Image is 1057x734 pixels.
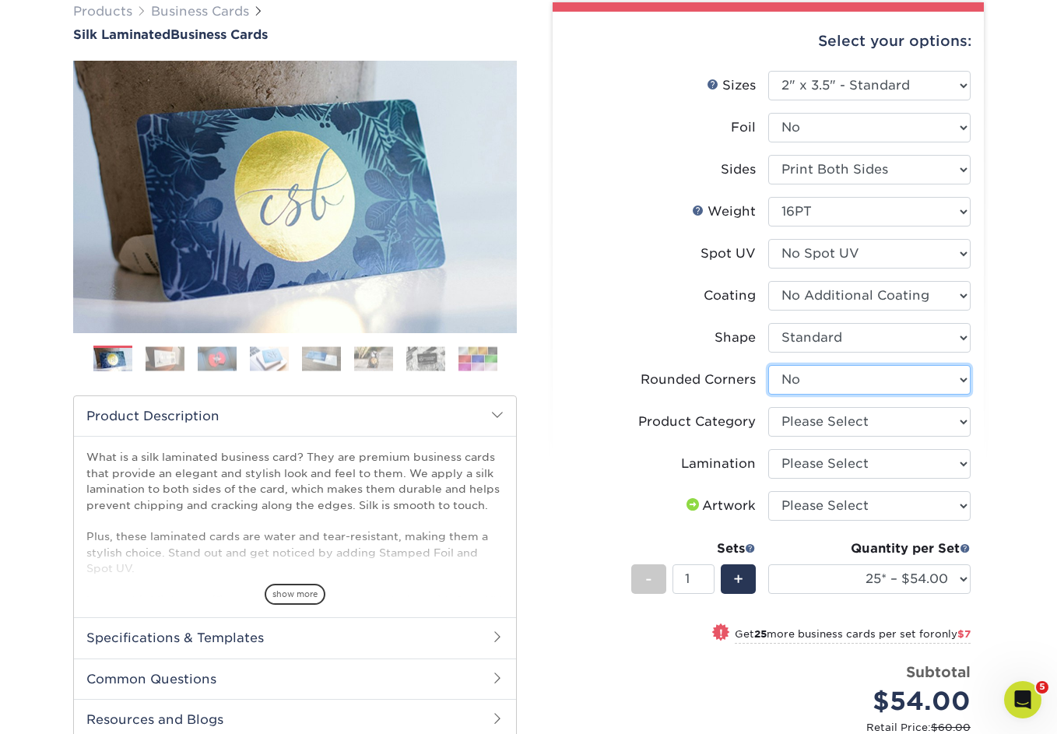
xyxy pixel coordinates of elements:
div: Lamination [681,455,756,473]
h2: Product Description [74,396,516,436]
img: Business Cards 03 [198,346,237,371]
div: Foil [731,118,756,137]
div: Select your options: [565,12,971,71]
a: Business Cards [151,4,249,19]
img: Business Cards 05 [302,346,341,371]
h1: Business Cards [73,27,517,42]
div: Spot UV [701,244,756,263]
span: - [645,567,652,591]
span: $60.00 [931,722,971,733]
div: Product Category [638,413,756,431]
div: Shape [715,328,756,347]
p: What is a silk laminated business card? They are premium business cards that provide an elegant a... [86,449,504,703]
span: $7 [957,628,971,640]
div: $54.00 [780,683,971,720]
img: Business Cards 01 [93,340,132,379]
div: Rounded Corners [641,371,756,389]
strong: 25 [754,628,767,640]
h2: Common Questions [74,658,516,699]
a: Silk LaminatedBusiness Cards [73,27,517,42]
img: Business Cards 06 [354,346,393,371]
small: Get more business cards per set for [735,628,971,644]
img: Business Cards 02 [146,346,184,371]
span: 5 [1036,681,1048,694]
div: Sides [721,160,756,179]
div: Sizes [707,76,756,95]
div: Weight [692,202,756,221]
div: Artwork [683,497,756,515]
span: show more [265,584,325,605]
span: ! [719,625,723,641]
div: Quantity per Set [768,539,971,558]
div: Coating [704,286,756,305]
span: Silk Laminated [73,27,170,42]
img: Business Cards 07 [406,346,445,371]
img: Business Cards 04 [250,346,289,371]
a: Products [73,4,132,19]
strong: Subtotal [906,663,971,680]
iframe: Intercom live chat [1004,681,1041,718]
div: Sets [631,539,756,558]
img: Business Cards 08 [458,346,497,371]
span: only [935,628,971,640]
span: + [733,567,743,591]
h2: Specifications & Templates [74,617,516,658]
